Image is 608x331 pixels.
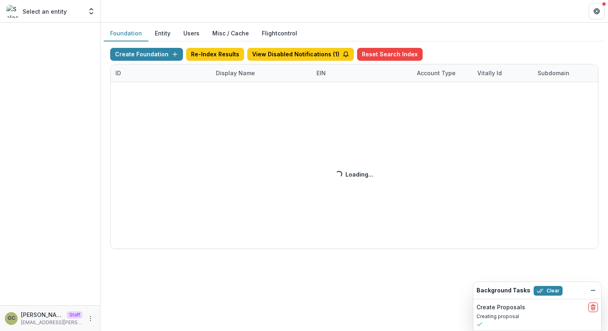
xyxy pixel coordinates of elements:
h2: Background Tasks [477,287,530,294]
button: Misc / Cache [206,26,255,41]
button: Users [177,26,206,41]
button: Entity [148,26,177,41]
button: Foundation [104,26,148,41]
button: More [86,314,95,323]
p: Staff [67,311,82,319]
p: Select an entity [23,7,67,16]
a: Flightcontrol [262,29,297,37]
button: Dismiss [588,286,598,295]
button: delete [588,302,598,312]
h2: Create Proposals [477,304,525,311]
p: [PERSON_NAME] [21,310,64,319]
button: Open entity switcher [86,3,97,19]
img: Select an entity [6,5,19,18]
button: Get Help [589,3,605,19]
div: Grace Chang [8,316,15,321]
button: Clear [534,286,563,296]
p: [EMAIL_ADDRESS][PERSON_NAME][DOMAIN_NAME] [21,319,82,326]
p: Creating proposal [477,313,598,320]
